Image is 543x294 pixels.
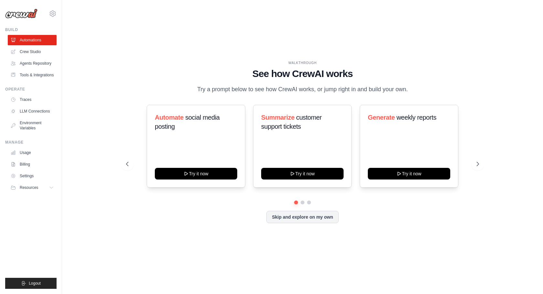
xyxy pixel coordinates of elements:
span: Resources [20,185,38,190]
div: Build [5,27,57,32]
span: Logout [29,281,41,286]
button: Try it now [261,168,344,180]
a: Tools & Integrations [8,70,57,80]
h1: See how CrewAI works [126,68,479,80]
button: Skip and explore on my own [266,211,338,223]
a: Usage [8,147,57,158]
p: Try a prompt below to see how CrewAI works, or jump right in and build your own. [194,85,411,94]
span: customer support tickets [261,114,322,130]
a: Settings [8,171,57,181]
button: Try it now [368,168,450,180]
a: Crew Studio [8,47,57,57]
a: Environment Variables [8,118,57,133]
img: Logo [5,9,37,18]
a: Traces [8,94,57,105]
span: Generate [368,114,395,121]
button: Try it now [155,168,237,180]
span: Automate [155,114,184,121]
div: Operate [5,87,57,92]
a: Billing [8,159,57,169]
div: Manage [5,140,57,145]
a: Agents Repository [8,58,57,69]
button: Resources [8,182,57,193]
span: Summarize [261,114,294,121]
span: social media posting [155,114,220,130]
span: weekly reports [396,114,436,121]
a: LLM Connections [8,106,57,116]
div: WALKTHROUGH [126,60,479,65]
a: Automations [8,35,57,45]
button: Logout [5,278,57,289]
